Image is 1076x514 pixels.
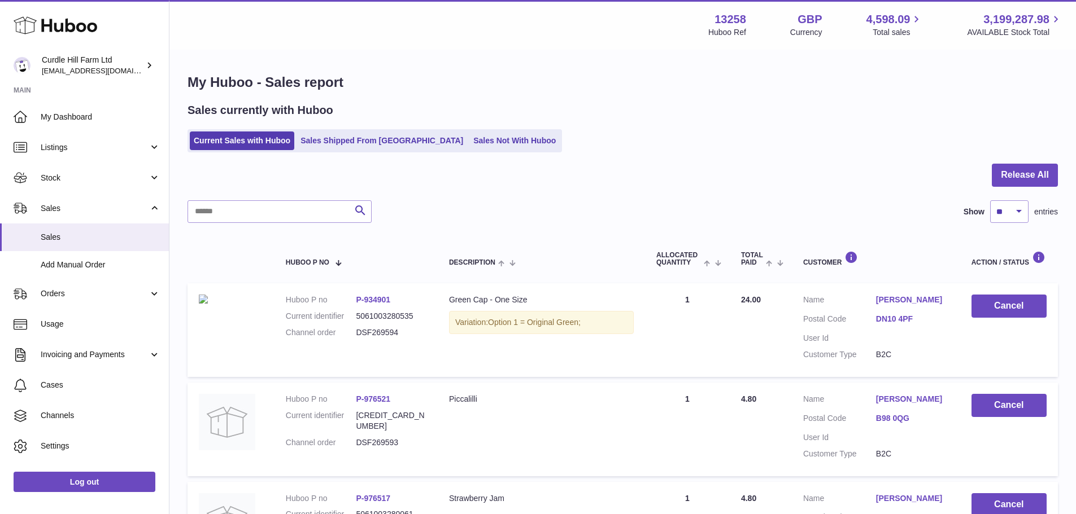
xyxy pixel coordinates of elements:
[356,394,390,403] a: P-976521
[41,203,149,214] span: Sales
[41,380,160,390] span: Cases
[488,318,581,327] span: Option 1 = Original Green;
[708,27,746,38] div: Huboo Ref
[356,295,390,304] a: P-934901
[1034,207,1058,217] span: entries
[14,472,155,492] a: Log out
[803,493,876,507] dt: Name
[876,394,949,405] a: [PERSON_NAME]
[286,311,356,322] dt: Current identifier
[286,327,356,338] dt: Channel order
[356,327,426,338] dd: DSF269594
[741,295,761,304] span: 24.00
[972,251,1047,266] div: Action / Status
[803,394,876,407] dt: Name
[741,252,763,266] span: Total paid
[286,259,329,266] span: Huboo P no
[188,103,333,118] h2: Sales currently with Huboo
[876,314,949,324] a: DN10 4PF
[356,311,426,322] dd: 5061003280535
[803,349,876,360] dt: Customer Type
[41,319,160,330] span: Usage
[286,410,356,432] dt: Current identifier
[449,493,634,504] div: Strawberry Jam
[41,173,149,183] span: Stock
[286,493,356,504] dt: Huboo P no
[41,260,160,270] span: Add Manual Order
[873,27,923,38] span: Total sales
[803,251,949,266] div: Customer
[645,283,730,377] td: 1
[656,252,701,266] span: ALLOCATED Quantity
[803,432,876,443] dt: User Id
[741,494,756,503] span: 4.80
[41,410,160,421] span: Channels
[449,295,634,305] div: Green Cap - One Size
[741,394,756,403] span: 4.80
[449,394,634,405] div: Piccalilli
[356,410,426,432] dd: [CREDIT_CARD_NUMBER]
[41,441,160,451] span: Settings
[803,449,876,459] dt: Customer Type
[41,232,160,243] span: Sales
[983,12,1049,27] span: 3,199,287.98
[803,314,876,327] dt: Postal Code
[188,73,1058,91] h1: My Huboo - Sales report
[469,131,560,150] a: Sales Not With Huboo
[297,131,467,150] a: Sales Shipped From [GEOGRAPHIC_DATA]
[41,288,149,299] span: Orders
[876,413,949,424] a: B98 0QG
[803,413,876,427] dt: Postal Code
[199,295,208,304] img: EOB_7274EOB.jpg
[190,131,294,150] a: Current Sales with Huboo
[798,12,822,27] strong: GBP
[992,164,1058,187] button: Release All
[42,55,143,76] div: Curdle Hill Farm Ltd
[356,437,426,448] dd: DSF269593
[715,12,746,27] strong: 13258
[866,12,911,27] span: 4,598.09
[876,349,949,360] dd: B2C
[972,295,1047,318] button: Cancel
[286,295,356,305] dt: Huboo P no
[967,27,1062,38] span: AVAILABLE Stock Total
[876,295,949,305] a: [PERSON_NAME]
[964,207,984,217] label: Show
[876,449,949,459] dd: B2C
[41,112,160,122] span: My Dashboard
[967,12,1062,38] a: 3,199,287.98 AVAILABLE Stock Total
[356,494,390,503] a: P-976517
[972,394,1047,417] button: Cancel
[286,394,356,405] dt: Huboo P no
[42,66,166,75] span: [EMAIL_ADDRESS][DOMAIN_NAME]
[449,311,634,334] div: Variation:
[41,142,149,153] span: Listings
[199,394,255,450] img: no-photo.jpg
[876,493,949,504] a: [PERSON_NAME]
[803,333,876,344] dt: User Id
[286,437,356,448] dt: Channel order
[645,383,730,476] td: 1
[803,295,876,308] dt: Name
[41,349,149,360] span: Invoicing and Payments
[790,27,822,38] div: Currency
[14,57,31,74] img: internalAdmin-13258@internal.huboo.com
[449,259,495,266] span: Description
[866,12,923,38] a: 4,598.09 Total sales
